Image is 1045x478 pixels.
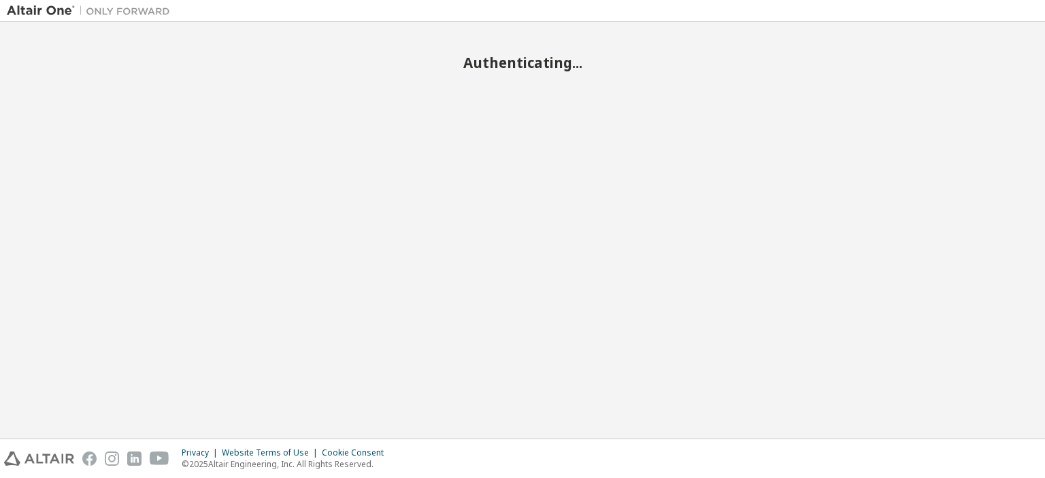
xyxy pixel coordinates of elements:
[4,451,74,466] img: altair_logo.svg
[322,447,392,458] div: Cookie Consent
[7,54,1038,71] h2: Authenticating...
[182,447,222,458] div: Privacy
[182,458,392,470] p: © 2025 Altair Engineering, Inc. All Rights Reserved.
[7,4,177,18] img: Altair One
[222,447,322,458] div: Website Terms of Use
[82,451,97,466] img: facebook.svg
[105,451,119,466] img: instagram.svg
[150,451,169,466] img: youtube.svg
[127,451,142,466] img: linkedin.svg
